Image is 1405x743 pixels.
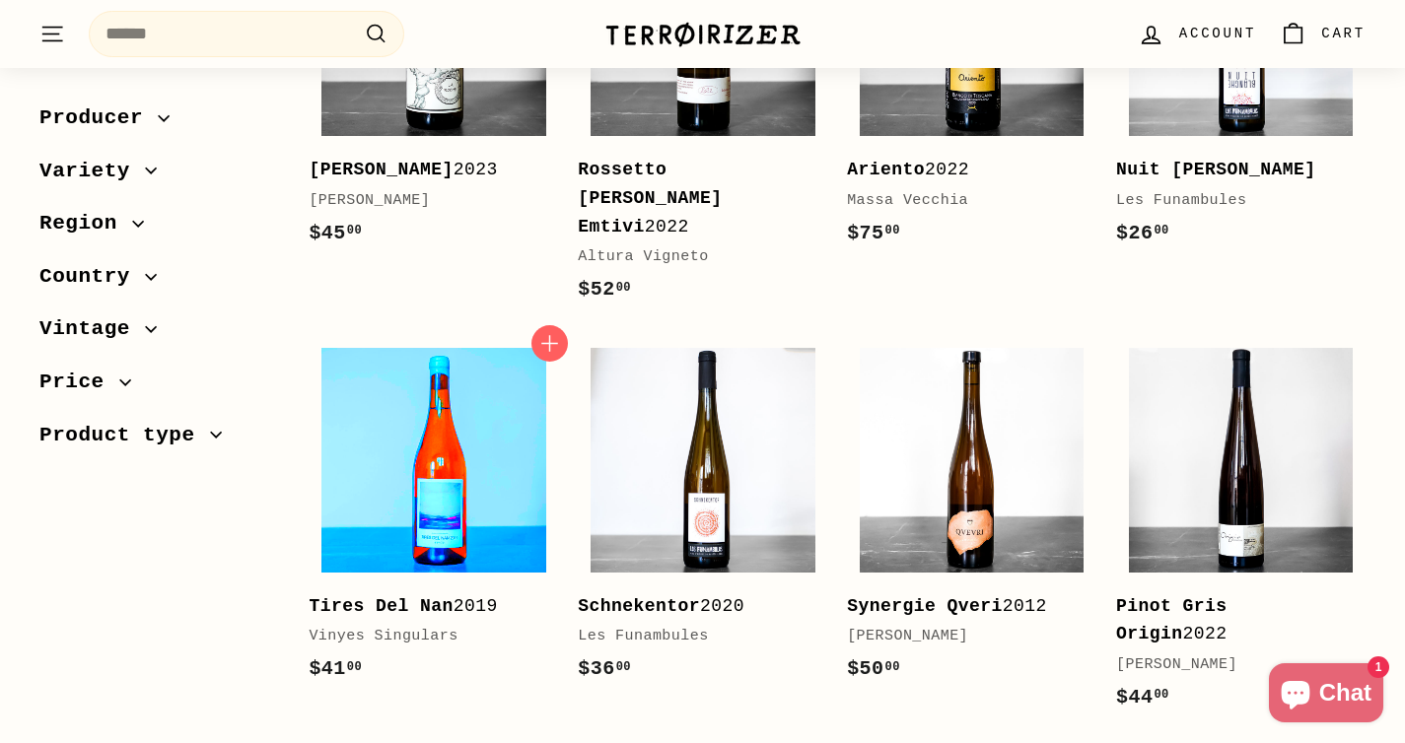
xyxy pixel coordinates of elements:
[1116,189,1346,213] div: Les Funambules
[847,596,1003,616] b: Synergie Qveri
[578,245,808,269] div: Altura Vigneto
[578,592,808,621] div: 2020
[885,660,900,674] sup: 00
[885,224,900,237] sup: 00
[39,307,277,361] button: Vintage
[39,202,277,255] button: Region
[847,160,925,179] b: Ariento
[847,592,1077,621] div: 2012
[309,189,538,213] div: [PERSON_NAME]
[1116,596,1228,644] b: Pinot Gris Origin
[578,625,808,648] div: Les Funambules
[616,660,631,674] sup: 00
[309,222,362,244] span: $45
[347,660,362,674] sup: 00
[39,207,132,240] span: Region
[1263,663,1389,727] inbox-online-store-chat: Shopify online store chat
[309,335,558,705] a: Tires Del Nan2019Vinyes Singulars
[847,335,1096,705] a: Synergie Qveri2012[PERSON_NAME]
[1179,23,1256,44] span: Account
[578,278,631,301] span: $52
[39,361,277,414] button: Price
[309,596,453,616] b: Tires Del Nan
[847,156,1077,184] div: 2022
[39,312,145,346] span: Vintage
[578,657,631,680] span: $36
[309,592,538,621] div: 2019
[1154,224,1168,237] sup: 00
[39,255,277,308] button: Country
[1321,23,1366,44] span: Cart
[39,414,277,467] button: Product type
[1116,592,1346,649] div: 2022
[578,596,700,616] b: Schnekentor
[847,657,900,680] span: $50
[847,625,1077,648] div: [PERSON_NAME]
[1116,686,1169,709] span: $44
[347,224,362,237] sup: 00
[1268,5,1377,63] a: Cart
[39,366,119,399] span: Price
[309,625,538,648] div: Vinyes Singulars
[39,419,210,452] span: Product type
[39,155,145,188] span: Variety
[39,260,145,294] span: Country
[578,156,808,240] div: 2022
[1154,688,1168,702] sup: 00
[309,160,453,179] b: [PERSON_NAME]
[847,222,900,244] span: $75
[309,156,538,184] div: 2023
[578,160,722,236] b: Rossetto [PERSON_NAME] Emtivi
[1126,5,1268,63] a: Account
[309,657,362,680] span: $41
[39,97,277,150] button: Producer
[1116,335,1366,733] a: Pinot Gris Origin2022[PERSON_NAME]
[616,281,631,295] sup: 00
[39,150,277,203] button: Variety
[1116,160,1316,179] b: Nuit [PERSON_NAME]
[1116,653,1346,677] div: [PERSON_NAME]
[578,335,827,705] a: Schnekentor2020Les Funambules
[847,189,1077,213] div: Massa Vecchia
[39,101,158,135] span: Producer
[1116,222,1169,244] span: $26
